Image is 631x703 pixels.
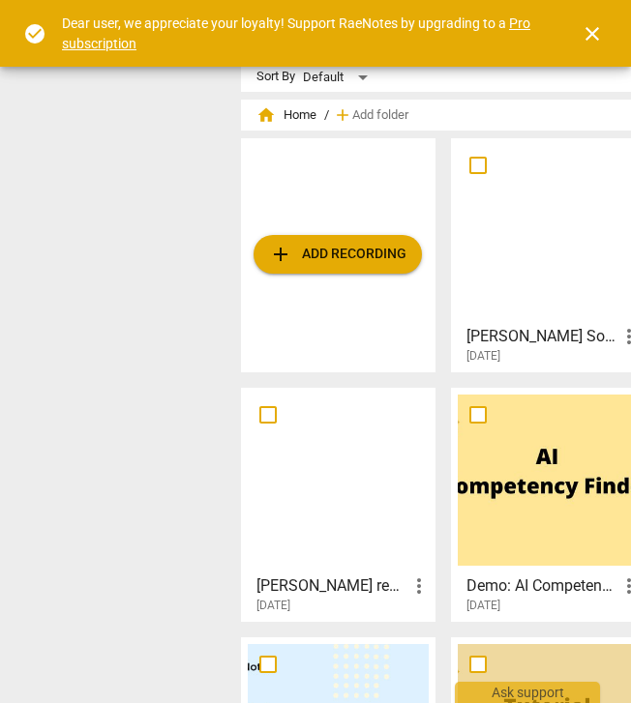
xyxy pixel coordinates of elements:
[256,105,316,125] span: Home
[352,108,408,123] span: Add folder
[455,682,600,703] div: Ask support
[62,14,546,53] div: Dear user, we appreciate your loyalty! Support RaeNotes by upgrading to a
[324,108,329,123] span: /
[256,70,295,84] div: Sort By
[333,105,352,125] span: add
[256,598,290,614] span: [DATE]
[581,22,604,45] span: close
[256,105,276,125] span: home
[466,325,617,348] h3: Rosie_Tori Somatic Coaching Session 1
[254,235,422,274] button: Upload
[248,395,429,613] a: [PERSON_NAME] recording 3 13[DATE]
[62,15,530,51] a: Pro subscription
[269,243,406,266] span: Add recording
[256,574,407,598] h3: Wade recording 3 13
[23,22,46,45] span: check_circle
[569,11,616,57] button: Close
[269,243,292,266] span: add
[303,62,375,93] div: Default
[466,574,617,598] h3: Demo: AI Competency Finder
[407,574,431,598] span: more_vert
[466,598,500,614] span: [DATE]
[466,348,500,365] span: [DATE]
